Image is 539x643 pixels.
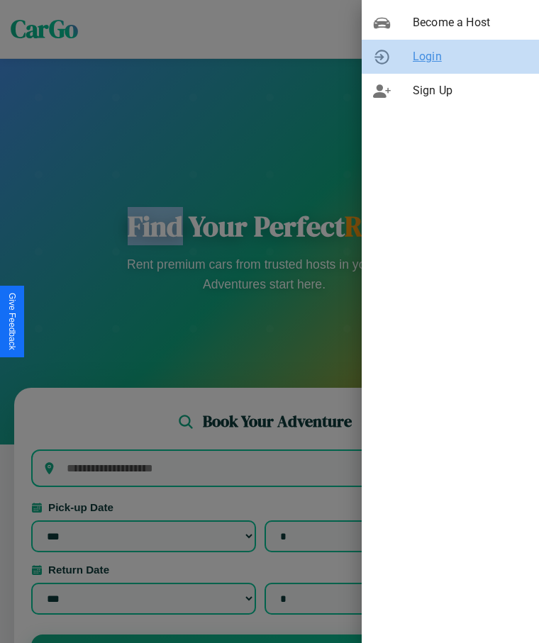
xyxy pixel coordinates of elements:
div: Give Feedback [7,293,17,350]
div: Login [362,40,539,74]
span: Sign Up [413,82,528,99]
div: Become a Host [362,6,539,40]
div: Sign Up [362,74,539,108]
span: Become a Host [413,14,528,31]
span: Login [413,48,528,65]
